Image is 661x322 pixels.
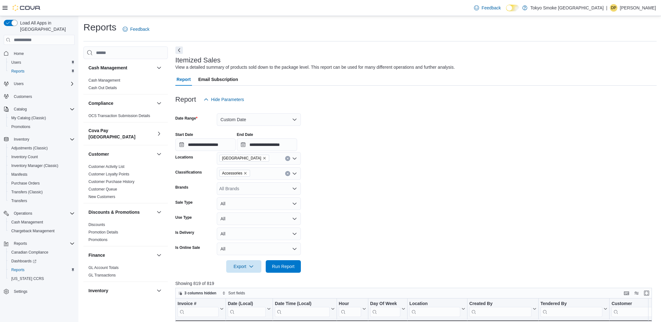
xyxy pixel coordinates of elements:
h3: Cova Pay [GEOGRAPHIC_DATA] [88,127,154,140]
button: Manifests [6,170,77,179]
h3: Customer [88,151,109,157]
button: Finance [88,252,154,258]
a: Home [11,50,26,57]
label: Locations [175,155,193,160]
span: Adjustments (Classic) [11,146,48,151]
button: Settings [1,287,77,296]
span: Operations [11,210,75,217]
span: Inventory Count [9,153,75,161]
button: Sort fields [220,289,248,297]
span: [GEOGRAPHIC_DATA] [222,155,261,161]
span: Catalog [14,107,27,112]
span: GL Account Totals [88,265,119,270]
button: Users [6,58,77,67]
span: Accessories [219,170,250,177]
button: Operations [1,209,77,218]
p: [PERSON_NAME] [620,4,656,12]
img: Cova [13,5,41,11]
span: Reports [9,266,75,274]
button: Clear input [285,171,290,176]
button: Compliance [88,100,154,106]
a: My Catalog (Classic) [9,114,49,122]
a: Settings [11,288,30,295]
a: Inventory Count [9,153,40,161]
span: Transfers (Classic) [9,188,75,196]
span: Purchase Orders [9,180,75,187]
span: Transfers [9,197,75,205]
button: Created By [469,301,536,317]
a: Inventory Manager (Classic) [9,162,61,169]
button: Inventory [1,135,77,144]
h1: Reports [83,21,116,34]
div: Day Of Week [370,301,400,317]
button: Date (Local) [228,301,271,317]
a: Chargeback Management [9,227,57,235]
label: Use Type [175,215,192,220]
button: Promotions [6,122,77,131]
div: Cash Management [83,77,168,94]
div: Location [409,301,460,317]
span: Transfers (Classic) [11,190,43,195]
span: Users [9,59,75,66]
div: Location [409,301,460,307]
button: Customer [155,150,163,158]
button: Remove Accessories from selection in this group [243,171,247,175]
span: Accessories [222,170,243,176]
button: Reports [6,67,77,76]
button: Inventory Manager (Classic) [6,161,77,170]
button: Customer [88,151,154,157]
span: Dashboards [9,257,75,265]
a: Customer Loyalty Points [88,172,129,176]
span: Email Subscription [198,73,238,86]
a: [US_STATE] CCRS [9,275,46,282]
button: Catalog [11,105,29,113]
button: Open list of options [292,186,297,191]
button: Cash Management [6,218,77,227]
label: Is Online Sale [175,245,200,250]
a: Discounts [88,223,105,227]
button: Run Report [266,260,301,273]
button: Export [226,260,261,273]
button: Inventory [88,287,154,294]
button: Operations [11,210,35,217]
button: All [217,228,301,240]
span: Inventory Manager (Classic) [9,162,75,169]
h3: Compliance [88,100,113,106]
a: Canadian Compliance [9,249,51,256]
span: Users [14,81,24,86]
a: Reports [9,266,27,274]
a: Purchase Orders [9,180,42,187]
button: Adjustments (Classic) [6,144,77,153]
span: Promotions [11,124,30,129]
a: Manifests [9,171,30,178]
a: Cash Management [9,218,45,226]
h3: Cash Management [88,65,127,71]
button: Hour [339,301,366,317]
div: Date Time (Local) [275,301,329,317]
a: Adjustments (Classic) [9,144,50,152]
span: Cash Management [11,220,43,225]
span: Purchase Orders [11,181,40,186]
button: Discounts & Promotions [88,209,154,215]
div: Date (Local) [228,301,266,317]
a: Feedback [120,23,152,35]
span: Run Report [272,263,295,270]
div: Invoice # [178,301,219,307]
button: Chargeback Management [6,227,77,235]
a: Dashboards [9,257,39,265]
span: Cash Management [88,78,120,83]
label: Sale Type [175,200,193,205]
span: Thunder Bay Memorial [219,155,269,162]
button: All [217,243,301,255]
span: Inventory [14,137,29,142]
div: View a detailed summary of products sold down to the package level. This report can be used for m... [175,64,455,71]
button: Custom Date [217,113,301,126]
button: Finance [155,251,163,259]
span: Operations [14,211,32,216]
span: Load All Apps in [GEOGRAPHIC_DATA] [18,20,75,32]
span: Inventory [11,136,75,143]
button: Open list of options [292,156,297,161]
button: Discounts & Promotions [155,208,163,216]
span: Promotions [9,123,75,131]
